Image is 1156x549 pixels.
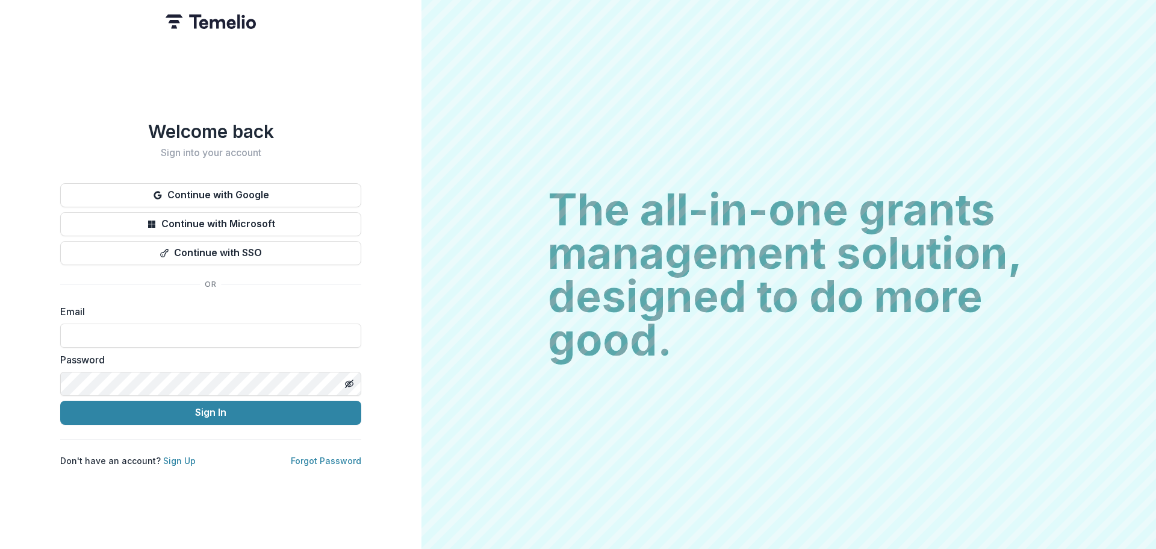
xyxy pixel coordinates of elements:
button: Continue with Google [60,183,361,207]
button: Sign In [60,401,361,425]
label: Password [60,353,354,367]
img: Temelio [166,14,256,29]
a: Forgot Password [291,456,361,466]
a: Sign Up [163,456,196,466]
button: Continue with SSO [60,241,361,265]
button: Toggle password visibility [340,374,359,394]
p: Don't have an account? [60,454,196,467]
h1: Welcome back [60,121,361,142]
label: Email [60,304,354,319]
button: Continue with Microsoft [60,212,361,236]
h2: Sign into your account [60,147,361,158]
